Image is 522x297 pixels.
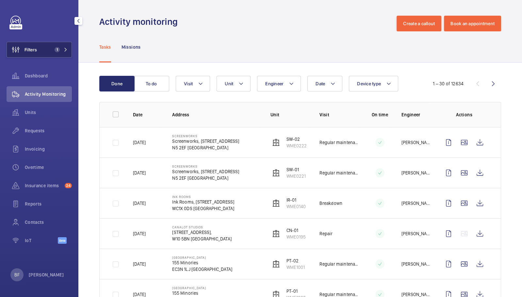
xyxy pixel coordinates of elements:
[133,111,162,118] p: Date
[14,272,19,278] p: BF
[441,111,488,118] p: Actions
[401,261,430,267] p: [PERSON_NAME]
[286,197,306,203] p: IR-01
[25,73,72,79] span: Dashboard
[286,227,306,234] p: CN-01
[272,230,280,238] img: elevator.svg
[172,236,232,242] p: W10 5BN [GEOGRAPHIC_DATA]
[319,139,358,146] p: Regular maintenance
[172,168,239,175] p: Screenworks, [STREET_ADDRESS]
[433,80,464,87] div: 1 – 30 of 12634
[172,175,239,181] p: N5 2EF [GEOGRAPHIC_DATA]
[272,169,280,177] img: elevator.svg
[7,42,72,58] button: Filters1
[286,234,306,240] p: WME0195
[319,200,342,206] p: Breakdown
[272,260,280,268] img: elevator.svg
[286,166,306,173] p: SW-01
[369,111,391,118] p: On time
[133,200,146,206] p: [DATE]
[401,111,430,118] p: Engineer
[172,199,234,205] p: Ink Rooms, [STREET_ADDRESS]
[172,266,232,272] p: EC3N 1LJ [GEOGRAPHIC_DATA]
[172,134,239,138] p: Screenworks
[286,203,306,210] p: WME0140
[172,164,239,168] p: Screenworks
[25,91,72,97] span: Activity Monitoring
[99,16,182,28] h1: Activity monitoring
[172,225,232,229] p: Canalot Studios
[401,200,430,206] p: [PERSON_NAME]
[307,76,342,91] button: Date
[257,76,301,91] button: Engineer
[444,16,501,31] button: Book an appointment
[319,170,358,176] p: Regular maintenance
[134,76,169,91] button: To do
[272,139,280,146] img: elevator.svg
[319,261,358,267] p: Regular maintenance
[25,109,72,116] span: Units
[357,81,381,86] span: Device type
[122,44,141,50] p: Missions
[172,229,232,236] p: [STREET_ADDRESS],
[286,136,307,142] p: SW-02
[25,146,72,152] span: Invoicing
[319,230,333,237] p: Repair
[99,76,135,91] button: Done
[319,111,358,118] p: Visit
[316,81,325,86] span: Date
[176,76,210,91] button: Visit
[172,195,234,199] p: Ink Rooms
[25,182,62,189] span: Insurance items
[286,173,306,179] p: WME0221
[286,288,306,294] p: PT-01
[133,170,146,176] p: [DATE]
[286,257,305,264] p: PT-02
[270,111,309,118] p: Unit
[133,261,146,267] p: [DATE]
[172,144,239,151] p: N5 2EF [GEOGRAPHIC_DATA]
[99,44,111,50] p: Tasks
[172,256,232,259] p: [GEOGRAPHIC_DATA]
[65,183,72,188] span: 24
[24,46,37,53] span: Filters
[286,264,305,271] p: WME1001
[401,230,430,237] p: [PERSON_NAME]
[265,81,284,86] span: Engineer
[172,290,232,296] p: 155 Minories
[25,219,72,225] span: Contacts
[29,272,64,278] p: [PERSON_NAME]
[25,201,72,207] span: Reports
[225,81,233,86] span: Unit
[397,16,441,31] button: Create a callout
[172,205,234,212] p: WC1X 0DS [GEOGRAPHIC_DATA]
[172,259,232,266] p: 155 Minories
[25,237,58,244] span: IoT
[172,111,260,118] p: Address
[401,170,430,176] p: [PERSON_NAME]
[286,142,307,149] p: WME0222
[55,47,60,52] span: 1
[25,164,72,171] span: Overtime
[401,139,430,146] p: [PERSON_NAME]
[349,76,398,91] button: Device type
[217,76,251,91] button: Unit
[58,237,67,244] span: Beta
[184,81,193,86] span: Visit
[172,286,232,290] p: [GEOGRAPHIC_DATA]
[133,230,146,237] p: [DATE]
[272,199,280,207] img: elevator.svg
[133,139,146,146] p: [DATE]
[25,127,72,134] span: Requests
[172,138,239,144] p: Screenworks, [STREET_ADDRESS]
